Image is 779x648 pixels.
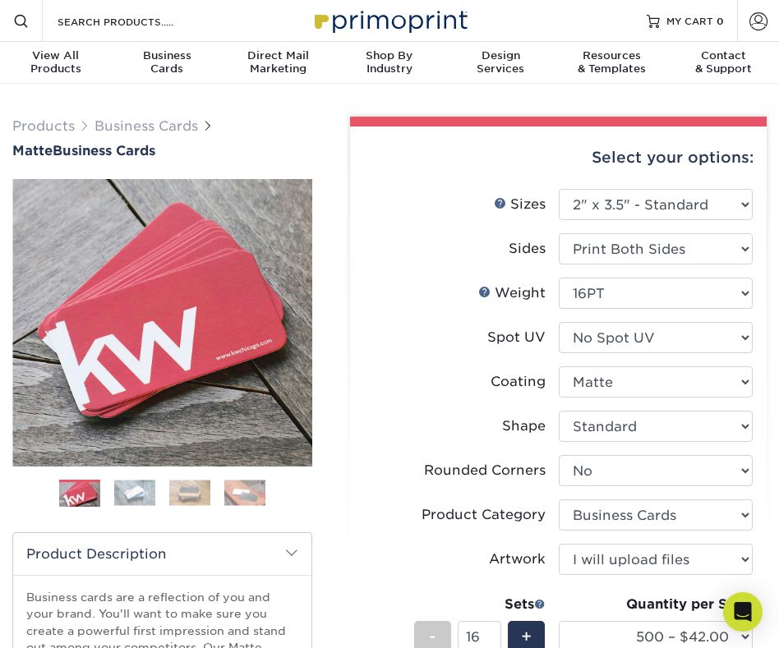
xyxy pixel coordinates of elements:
a: Contact& Support [668,42,779,85]
div: Spot UV [487,328,546,347]
div: Cards [111,49,222,76]
div: Sets [414,595,546,614]
h1: Business Cards [12,143,312,159]
a: Shop ByIndustry [334,42,445,85]
span: Resources [556,49,667,62]
div: Select your options: [363,126,754,189]
span: Matte [12,143,53,159]
div: Rounded Corners [424,461,546,480]
span: Contact [668,49,779,62]
input: SEARCH PRODUCTS..... [56,11,216,31]
div: & Support [668,49,779,76]
img: Matte 01 [12,172,312,472]
a: MatteBusiness Cards [12,143,312,159]
a: Products [12,118,75,134]
a: Resources& Templates [556,42,667,85]
div: Weight [478,283,546,303]
div: Quantity per Set [559,595,754,614]
div: Artwork [489,549,546,569]
div: & Templates [556,49,667,76]
div: Product Category [422,505,546,525]
span: MY CART [666,14,713,28]
img: Business Cards 01 [59,474,100,515]
a: BusinessCards [111,42,222,85]
img: Business Cards 04 [224,480,265,506]
div: Coating [491,372,546,392]
div: Sizes [494,195,546,214]
a: DesignServices [445,42,556,85]
div: Services [445,49,556,76]
div: Shape [502,416,546,436]
span: Business [111,49,222,62]
div: Industry [334,49,445,76]
span: Direct Mail [223,49,334,62]
img: Primoprint [307,2,472,38]
span: Design [445,49,556,62]
img: Business Cards 03 [169,480,210,506]
a: Business Cards [94,118,198,134]
span: Shop By [334,49,445,62]
span: 0 [717,15,724,26]
h2: Product Description [13,533,311,575]
div: Open Intercom Messenger [723,592,763,632]
div: Marketing [223,49,334,76]
a: Direct MailMarketing [223,42,334,85]
img: Business Cards 02 [114,480,155,506]
div: Sides [509,239,546,259]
